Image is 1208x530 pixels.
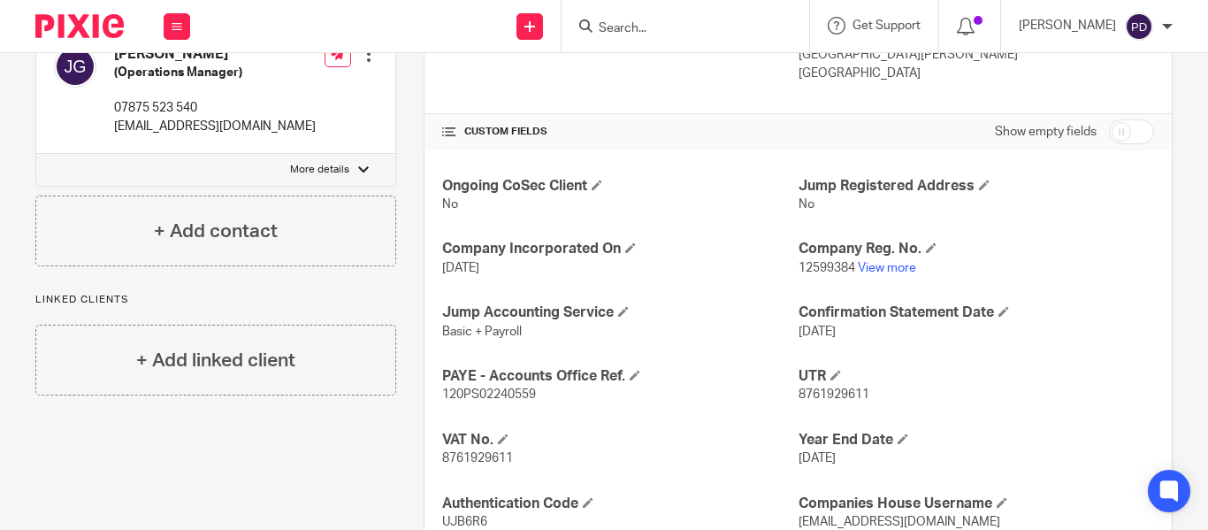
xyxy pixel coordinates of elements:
span: UJB6R6 [442,516,487,528]
span: [DATE] [799,452,836,465]
h4: Year End Date [799,431,1154,449]
p: More details [290,163,349,177]
img: svg%3E [1125,12,1153,41]
h4: Authentication Code [442,495,798,513]
h4: PAYE - Accounts Office Ref. [442,367,798,386]
span: 8761929611 [442,452,513,465]
p: 07875 523 540 [114,99,316,117]
h4: Jump Accounting Service [442,303,798,322]
h4: Jump Registered Address [799,177,1154,196]
h4: Ongoing CoSec Client [442,177,798,196]
p: [GEOGRAPHIC_DATA] [799,65,1154,82]
span: Basic + Payroll [442,326,522,338]
span: [DATE] [442,262,479,274]
h4: CUSTOM FIELDS [442,125,798,139]
img: svg%3E [54,45,96,88]
h4: [PERSON_NAME] [114,45,316,64]
span: 8761929611 [799,388,869,401]
p: Linked clients [35,293,396,307]
span: No [799,198,814,211]
p: [EMAIL_ADDRESS][DOMAIN_NAME] [114,118,316,135]
a: View more [858,262,916,274]
span: [DATE] [799,326,836,338]
input: Search [597,21,756,37]
span: [EMAIL_ADDRESS][DOMAIN_NAME] [799,516,1000,528]
h4: Companies House Username [799,495,1154,513]
h4: Company Incorporated On [442,240,798,258]
h4: VAT No. [442,431,798,449]
img: Pixie [35,14,124,38]
span: Get Support [852,19,921,32]
p: [PERSON_NAME] [1019,17,1116,35]
span: 12599384 [799,262,855,274]
span: No [442,198,458,211]
label: Show empty fields [995,123,1097,141]
h4: Company Reg. No. [799,240,1154,258]
h4: + Add linked client [136,347,295,374]
h5: (Operations Manager) [114,64,316,81]
h4: Confirmation Statement Date [799,303,1154,322]
p: [GEOGRAPHIC_DATA][PERSON_NAME] [799,46,1154,64]
h4: + Add contact [154,218,278,245]
h4: UTR [799,367,1154,386]
span: 120PS02240559 [442,388,536,401]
